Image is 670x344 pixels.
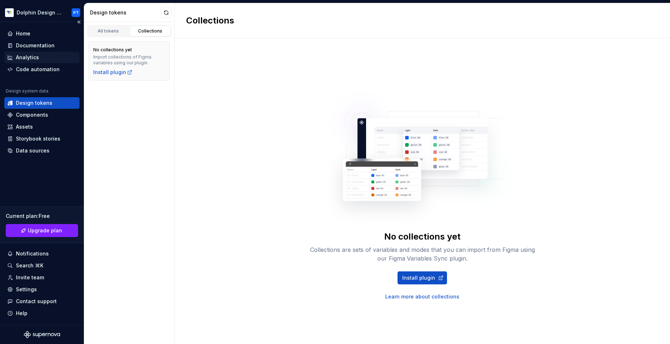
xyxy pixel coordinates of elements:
[5,8,14,17] img: d2ecb461-6a4b-4bd5-a5e7-8e16164cca3e.png
[307,245,538,263] div: Collections are sets of variables and modes that you can import from Figma using our Figma Variab...
[16,250,49,257] div: Notifications
[6,88,48,94] div: Design system data
[16,262,43,269] div: Search ⌘K
[4,248,80,259] button: Notifications
[4,308,80,319] button: Help
[16,66,60,73] div: Code automation
[398,271,447,284] a: Install plugin
[16,42,55,49] div: Documentation
[16,274,44,281] div: Invite team
[16,286,37,293] div: Settings
[385,293,459,300] a: Learn more about collections
[4,97,80,109] a: Design tokens
[16,54,39,61] div: Analytics
[93,47,132,53] div: No collections yet
[186,15,234,26] h2: Collections
[16,123,33,130] div: Assets
[4,28,80,39] a: Home
[16,310,27,317] div: Help
[16,147,50,154] div: Data sources
[4,133,80,145] a: Storybook stories
[4,272,80,283] a: Invite team
[4,260,80,271] button: Search ⌘K
[4,40,80,51] a: Documentation
[6,224,78,237] a: Upgrade plan
[28,227,62,234] span: Upgrade plan
[17,9,63,16] div: Dolphin Design System
[1,5,82,20] button: Dolphin Design SystemPT
[74,17,84,27] button: Collapse sidebar
[132,28,168,34] div: Collections
[6,212,78,220] div: Current plan : Free
[4,64,80,75] a: Code automation
[4,296,80,307] button: Contact support
[16,298,57,305] div: Contact support
[4,109,80,121] a: Components
[16,111,48,119] div: Components
[73,10,79,16] div: PT
[16,30,30,37] div: Home
[384,231,460,242] div: No collections yet
[4,121,80,133] a: Assets
[16,135,60,142] div: Storybook stories
[90,28,126,34] div: All tokens
[4,52,80,63] a: Analytics
[24,331,60,338] svg: Supernova Logo
[4,145,80,156] a: Data sources
[4,284,80,295] a: Settings
[16,99,52,107] div: Design tokens
[402,274,435,281] span: Install plugin
[93,69,133,76] a: Install plugin
[90,9,161,16] div: Design tokens
[93,54,165,66] div: Import collections of Figma variables using our plugin.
